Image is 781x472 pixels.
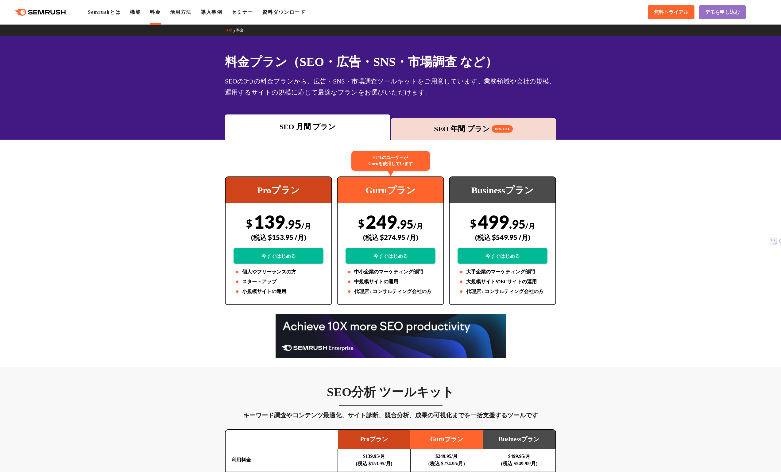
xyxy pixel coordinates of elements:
[236,28,248,32] a: 料金
[234,268,323,276] li: 個人やフリーランスの方
[458,268,547,276] li: 大手企業のマーケティング部門
[225,385,556,400] h3: SEO分析 ツールキット
[338,430,411,449] td: Proプラン
[285,217,301,231] span: .95
[699,5,746,19] a: デモを申し込む
[170,10,191,15] a: 活用方法
[525,222,535,230] span: /月
[262,10,306,15] a: 資料ダウンロード
[234,278,323,285] li: スタートアップ
[228,121,387,132] div: SEO 月間 プラン
[501,454,537,466] b: $499.95/月 (税込 $549.95/月)
[150,10,160,15] a: 料金
[231,10,253,15] a: セミナー
[231,457,251,462] b: 利用料金
[338,177,443,203] div: Guruプラン
[648,5,694,19] a: 無料トライアル
[130,10,141,15] a: 機能
[351,151,430,171] div: 67%のユーザーが Guruを使用しています
[458,278,547,285] li: 大規模サイトやECサイトの運用
[346,226,435,248] div: (税込 $274.95 /月)
[201,10,222,15] a: 導入事例
[234,211,323,264] div: 139
[225,53,556,71] h1: 料金プラン（SEO・広告・SNS・市場調査 など）
[358,217,364,230] span: $
[346,268,435,276] li: 中小企業のマーケティング部門
[301,222,311,230] span: /月
[225,410,556,420] div: キーワード調査やコンテンツ最適化、サイト診断、競合分析、成果の可視化までを一括支援するツールです
[234,226,323,248] div: (税込 $153.95 /月)
[654,9,688,16] span: 無料トライアル
[394,123,553,134] div: SEO 年間 プラン
[470,217,476,230] span: $
[509,217,525,231] span: .95
[225,76,556,98] div: SEOの3つの料金プランから、広告・SNS・市場調査ツールキットをご用意しています。業務領域や会社の規模、運用するサイトの規模に応じて最適なプランをお選びいただけます。
[346,288,435,295] li: 代理店 / コンサルティング会社の方
[226,177,331,203] div: Proプラン
[458,248,547,264] a: 今すぐはじめる
[458,211,547,264] div: 499
[346,211,435,264] div: 249
[397,217,413,231] span: .95
[458,226,547,248] div: (税込 $549.95 /月)
[413,222,423,230] span: /月
[492,125,513,133] span: 16% OFF
[356,454,392,466] b: $139.95/月 (税込 $153.95/月)
[225,28,236,32] a: TOP
[234,288,323,295] li: 小規模サイトの運用
[346,248,435,264] a: 今すぐはじめる
[88,10,121,15] a: Semrushとは
[234,248,323,264] a: 今すぐはじめる
[450,177,555,203] div: Businessプラン
[410,430,483,449] td: Guruプラン
[346,278,435,285] li: 中規模サイトの運用
[246,217,252,230] span: $
[705,9,740,16] span: デモを申し込む
[483,430,556,449] td: Businessプラン
[428,454,465,466] b: $249.95/月 (税込 $274.95/月)
[458,288,547,295] li: 代理店 / コンサルティング会社の方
